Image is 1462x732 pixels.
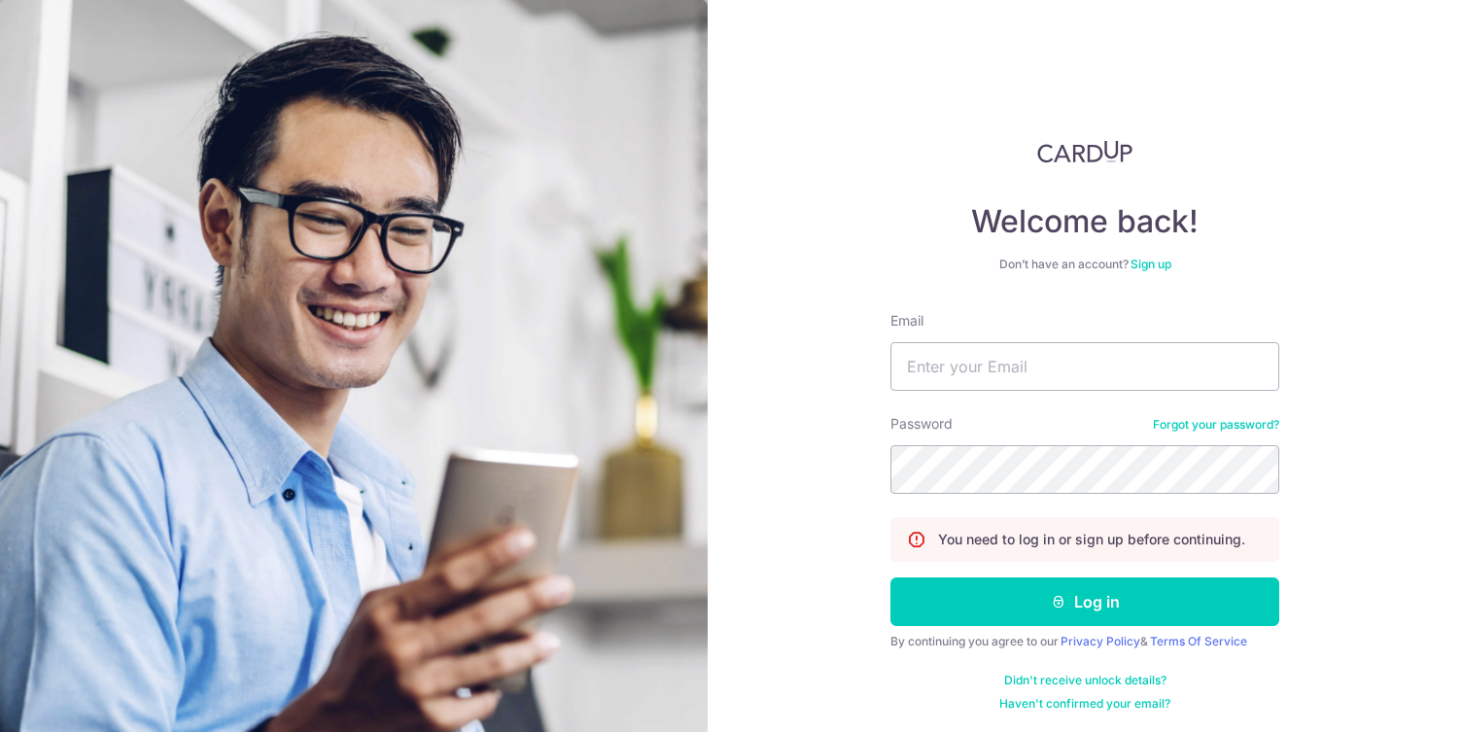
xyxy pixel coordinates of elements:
[890,202,1279,241] h4: Welcome back!
[1004,673,1166,688] a: Didn't receive unlock details?
[890,342,1279,391] input: Enter your Email
[1061,634,1140,648] a: Privacy Policy
[890,414,953,434] label: Password
[1150,634,1247,648] a: Terms Of Service
[938,530,1245,549] p: You need to log in or sign up before continuing.
[1037,140,1132,163] img: CardUp Logo
[999,696,1170,712] a: Haven't confirmed your email?
[890,311,923,331] label: Email
[890,257,1279,272] div: Don’t have an account?
[1131,257,1171,271] a: Sign up
[890,577,1279,626] button: Log in
[1153,417,1279,433] a: Forgot your password?
[890,634,1279,649] div: By continuing you agree to our &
